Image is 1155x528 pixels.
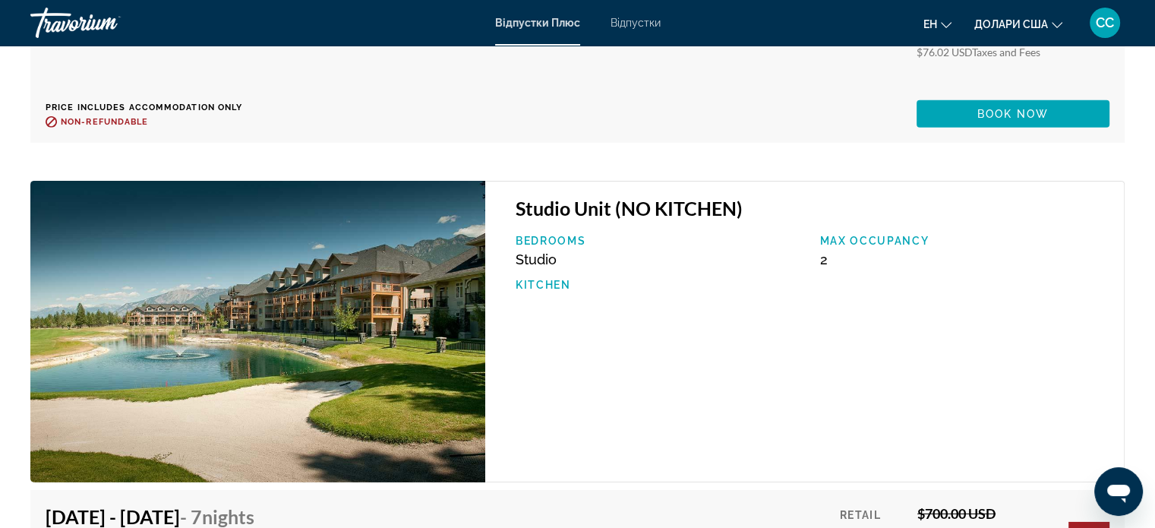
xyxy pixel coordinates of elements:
button: Змінити валюту [974,13,1062,35]
span: Taxes and Fees [972,46,1040,58]
div: Member [839,23,905,89]
font: Долари США [974,18,1048,30]
p: Kitchen [516,279,805,291]
h4: [DATE] - [DATE] [46,505,254,528]
a: Відпустки Плюс [495,17,580,29]
span: Book now [977,108,1049,120]
a: Траворіум [30,3,182,43]
button: Book now [917,100,1109,128]
iframe: Кнопка для запуску вікна повідомлення [1094,467,1143,516]
span: Nights [202,505,254,528]
span: Studio [516,251,557,267]
p: Price includes accommodation only [46,103,266,112]
img: Bighorn Meadows Resort [30,181,485,483]
a: Відпустки [611,17,661,29]
p: Bedrooms [516,235,805,247]
span: - 7 [180,505,254,528]
h3: Studio Unit (NO KITCHEN) [516,197,1109,220]
button: Змінити мову [923,13,951,35]
div: $76.02 USD [917,46,1109,58]
font: СС [1096,14,1114,30]
p: Max Occupancy [819,235,1109,247]
div: $700.00 USD [917,505,1109,522]
span: 2 [819,251,827,267]
font: ен [923,18,937,30]
span: Non-refundable [61,117,148,127]
button: Меню користувача [1085,7,1125,39]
